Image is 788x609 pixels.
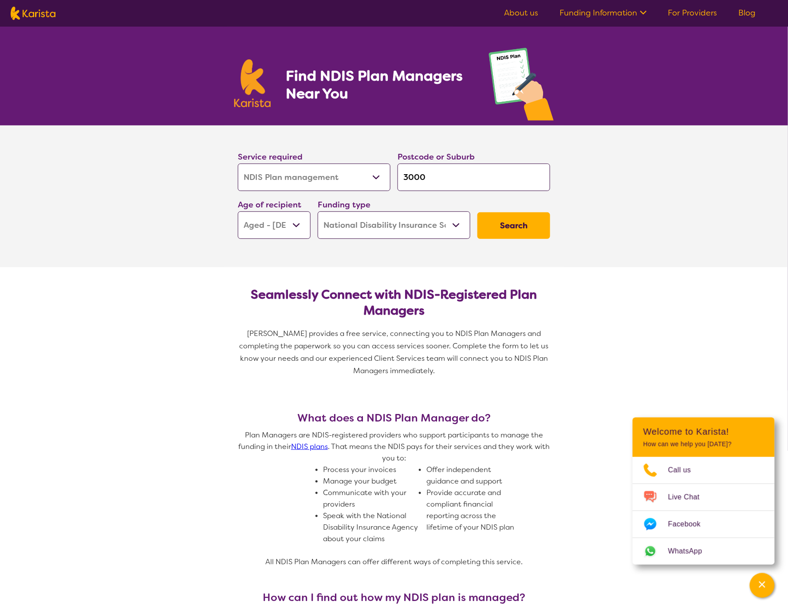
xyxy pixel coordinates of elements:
li: Provide accurate and compliant financial reporting across the lifetime of your NDIS plan [426,487,523,533]
div: Channel Menu [633,418,775,565]
span: Live Chat [668,491,710,504]
img: plan-management [489,48,554,125]
a: For Providers [668,8,717,18]
h1: Find NDIS Plan Managers Near You [286,67,471,102]
h2: Welcome to Karista! [643,426,764,437]
label: Postcode or Suburb [398,152,475,162]
span: WhatsApp [668,545,713,558]
button: Search [477,212,550,239]
li: Speak with the National Disability Insurance Agency about your claims [323,510,419,545]
ul: Choose channel [633,457,775,565]
a: Blog [739,8,756,18]
li: Process your invoices [323,464,419,476]
img: Karista logo [11,7,55,20]
label: Service required [238,152,303,162]
button: Channel Menu [750,573,775,598]
li: Manage your budget [323,476,419,487]
p: Plan Managers are NDIS-registered providers who support participants to manage the funding in the... [234,429,554,464]
a: Web link opens in a new tab. [633,538,775,565]
input: Type [398,164,550,191]
p: How can we help you [DATE]? [643,441,764,448]
li: Offer independent guidance and support [426,464,523,487]
label: Age of recipient [238,199,301,210]
a: About us [504,8,538,18]
h2: Seamlessly Connect with NDIS-Registered Plan Managers [245,287,543,319]
h3: What does a NDIS Plan Manager do? [234,412,554,424]
p: All NDIS Plan Managers can offer different ways of completing this service. [234,556,554,568]
a: NDIS plans [291,442,328,451]
span: [PERSON_NAME] provides a free service, connecting you to NDIS Plan Managers and completing the pa... [240,329,551,375]
li: Communicate with your providers [323,487,419,510]
span: Call us [668,464,702,477]
label: Funding type [318,199,370,210]
h3: How can I find out how my NDIS plan is managed? [234,592,554,604]
span: Facebook [668,518,711,531]
a: Funding Information [559,8,647,18]
img: Karista logo [234,59,271,107]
